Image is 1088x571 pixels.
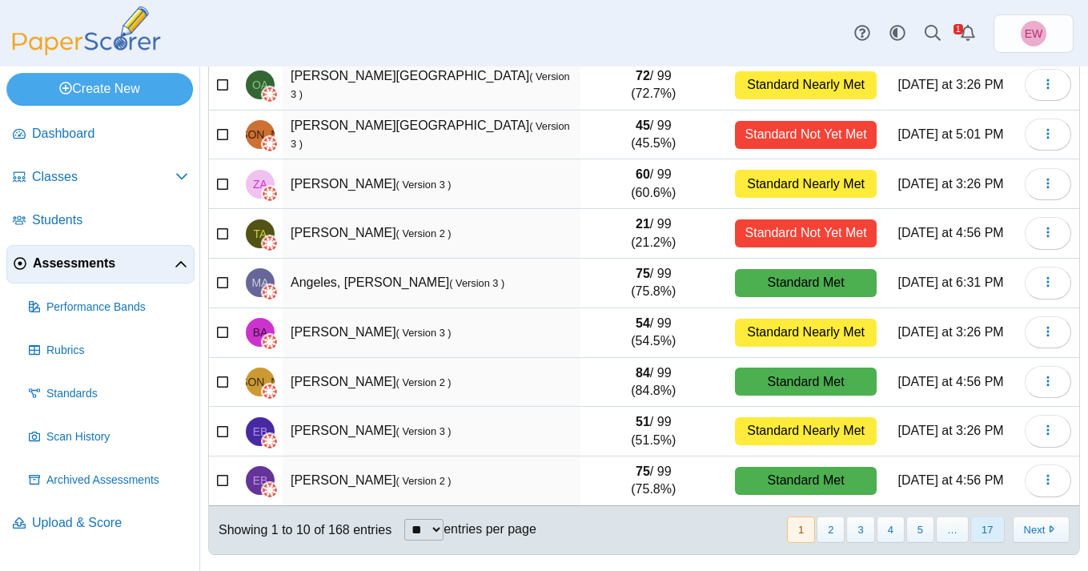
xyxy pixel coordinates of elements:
[735,121,877,149] div: Standard Not Yet Met
[283,358,580,408] td: [PERSON_NAME]
[636,267,650,280] b: 75
[262,86,278,103] img: canvas-logo.png
[46,429,188,445] span: Scan History
[897,375,1003,388] time: Sep 12, 2025 at 4:56 PM
[252,277,269,288] span: Melanie Angeles
[253,475,268,486] span: Elle Baker
[22,418,195,456] a: Scan History
[22,375,195,413] a: Standards
[262,136,278,152] img: canvas-logo.png
[214,376,306,388] span: Jaxon Arnold
[396,179,452,191] small: ( Version 3 )
[6,6,167,55] img: PaperScorer
[396,327,452,339] small: ( Version 3 )
[283,259,580,308] td: Angeles, [PERSON_NAME]
[46,343,188,359] span: Rubrics
[580,209,728,259] td: / 99 (21.2%)
[6,73,193,105] a: Create New
[950,16,986,51] a: Alerts
[262,433,278,449] img: canvas-logo.png
[897,78,1003,91] time: Sep 12, 2025 at 3:26 PM
[580,259,728,308] td: / 99 (75.8%)
[735,368,877,396] div: Standard Met
[636,415,650,428] b: 51
[283,456,580,506] td: [PERSON_NAME]
[636,316,650,330] b: 54
[283,407,580,456] td: [PERSON_NAME]
[636,119,650,132] b: 45
[32,514,188,532] span: Upload & Score
[22,332,195,370] a: Rubrics
[580,159,728,209] td: / 99 (60.6%)
[636,217,650,231] b: 21
[636,69,650,82] b: 72
[636,167,650,181] b: 60
[283,61,580,111] td: [PERSON_NAME][GEOGRAPHIC_DATA]
[6,202,195,240] a: Students
[636,464,650,478] b: 75
[22,461,195,500] a: Archived Assessments
[735,467,877,495] div: Standard Met
[897,177,1003,191] time: Sep 12, 2025 at 3:26 PM
[262,186,278,202] img: canvas-logo.png
[46,472,188,489] span: Archived Assessments
[396,475,452,487] small: ( Version 2 )
[32,125,188,143] span: Dashboard
[846,517,874,543] button: 3
[32,168,175,186] span: Classes
[735,71,877,99] div: Standard Nearly Met
[580,308,728,358] td: / 99 (54.5%)
[970,517,1004,543] button: 17
[735,417,877,445] div: Standard Nearly Met
[396,227,452,239] small: ( Version 2 )
[253,327,268,338] span: Bridgett Arnhart
[906,517,934,543] button: 5
[396,425,452,437] small: ( Version 3 )
[33,255,175,272] span: Assessments
[46,300,188,316] span: Performance Bands
[253,426,268,437] span: Emma Baggett
[32,211,188,229] span: Students
[6,245,195,283] a: Assessments
[262,384,278,400] img: canvas-logo.png
[735,269,877,297] div: Standard Met
[396,376,452,388] small: ( Version 2 )
[897,275,1003,289] time: Sep 14, 2025 at 6:31 PM
[283,159,580,209] td: [PERSON_NAME]
[735,319,877,347] div: Standard Nearly Met
[6,115,195,154] a: Dashboard
[897,127,1003,141] time: Sep 12, 2025 at 5:01 PM
[897,325,1003,339] time: Sep 12, 2025 at 3:26 PM
[897,473,1003,487] time: Sep 12, 2025 at 4:56 PM
[283,209,580,259] td: [PERSON_NAME]
[214,129,306,140] span: Jordan Alexander
[444,522,536,536] label: entries per page
[735,170,877,198] div: Standard Nearly Met
[262,334,278,350] img: canvas-logo.png
[6,159,195,197] a: Classes
[735,219,877,247] div: Standard Not Yet Met
[897,226,1003,239] time: Sep 12, 2025 at 4:56 PM
[283,111,580,160] td: [PERSON_NAME][GEOGRAPHIC_DATA]
[580,61,728,111] td: / 99 (72.7%)
[897,424,1003,437] time: Sep 12, 2025 at 3:26 PM
[252,79,268,90] span: Odessa Abeles
[6,44,167,58] a: PaperScorer
[209,506,391,554] div: Showing 1 to 10 of 168 entries
[787,517,815,543] button: 1
[785,517,1070,543] nav: pagination
[580,111,728,160] td: / 99 (45.5%)
[449,277,504,289] small: ( Version 3 )
[22,288,195,327] a: Performance Bands
[283,308,580,358] td: [PERSON_NAME]
[1025,28,1043,39] span: Erin Wiley
[262,482,278,498] img: canvas-logo.png
[253,179,267,190] span: Zoey Algrim
[817,517,845,543] button: 2
[580,407,728,456] td: / 99 (51.5%)
[636,366,650,380] b: 84
[994,14,1074,53] a: Erin Wiley
[1021,21,1046,46] span: Erin Wiley
[46,386,188,402] span: Standards
[580,456,728,506] td: / 99 (75.8%)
